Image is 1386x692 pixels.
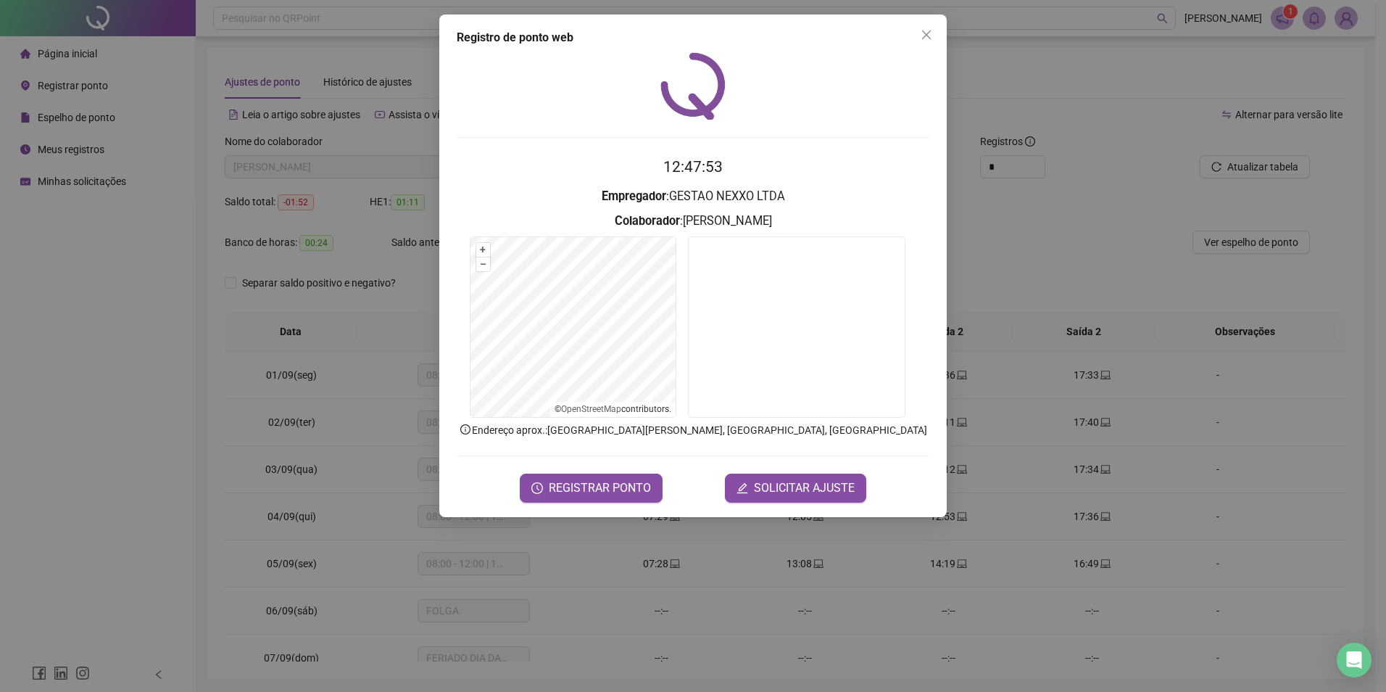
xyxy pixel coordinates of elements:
span: edit [736,482,748,494]
button: + [476,243,490,257]
h3: : [PERSON_NAME] [457,212,929,231]
div: Registro de ponto web [457,29,929,46]
time: 12:47:53 [663,158,723,176]
span: close [921,29,932,41]
span: SOLICITAR AJUSTE [754,479,855,497]
button: Close [915,23,938,46]
a: OpenStreetMap [561,404,621,414]
span: REGISTRAR PONTO [549,479,651,497]
span: info-circle [459,423,472,436]
strong: Colaborador [615,214,680,228]
button: editSOLICITAR AJUSTE [725,474,866,503]
span: clock-circle [531,482,543,494]
p: Endereço aprox. : [GEOGRAPHIC_DATA][PERSON_NAME], [GEOGRAPHIC_DATA], [GEOGRAPHIC_DATA] [457,422,929,438]
button: – [476,258,490,271]
strong: Empregador [602,189,666,203]
li: © contributors. [555,404,671,414]
button: REGISTRAR PONTO [520,474,663,503]
div: Open Intercom Messenger [1337,643,1372,677]
img: QRPoint [660,52,726,120]
h3: : GESTAO NEXXO LTDA [457,187,929,206]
